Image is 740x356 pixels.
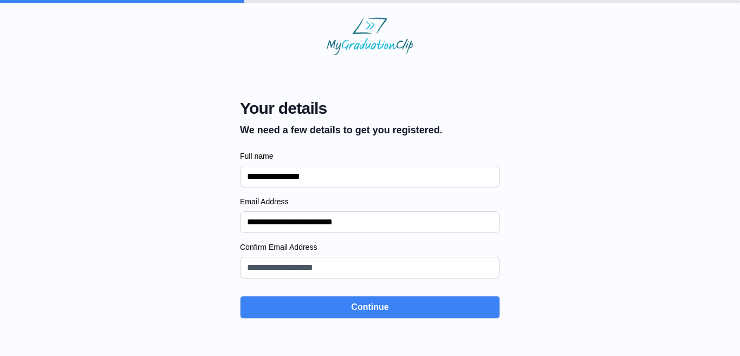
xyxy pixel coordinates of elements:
label: Email Address [240,196,500,207]
label: Full name [240,151,500,161]
img: MyGraduationClip [327,17,413,55]
span: Your details [240,99,443,118]
label: Confirm Email Address [240,242,500,253]
button: Continue [240,296,500,319]
p: We need a few details to get you registered. [240,122,443,138]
